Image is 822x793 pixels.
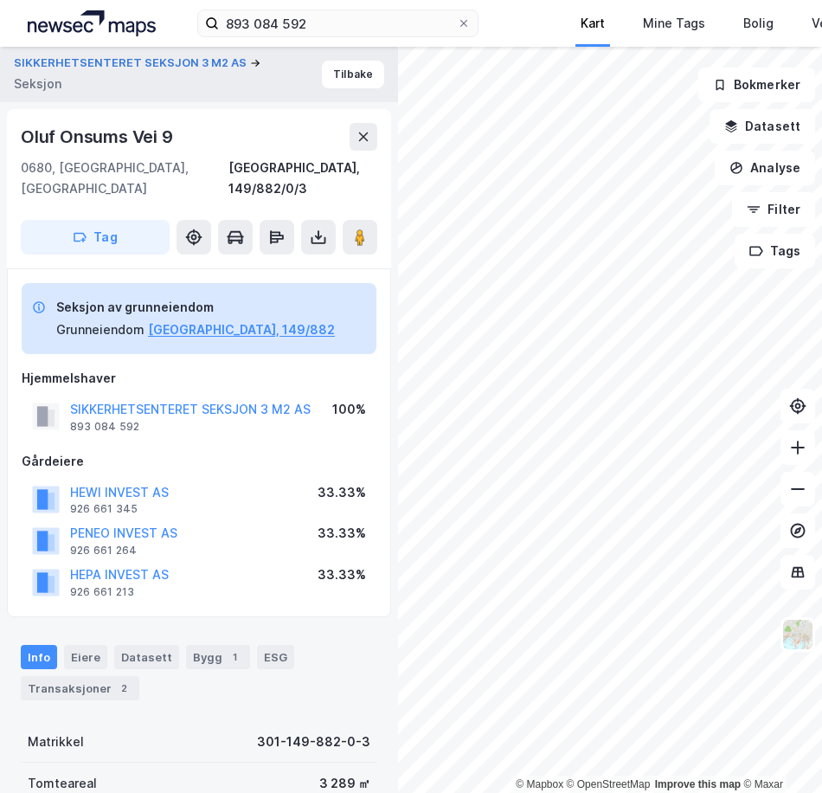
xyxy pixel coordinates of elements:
a: OpenStreetMap [567,778,651,790]
div: Eiere [64,645,107,669]
div: Bolig [743,13,774,34]
img: logo.a4113a55bc3d86da70a041830d287a7e.svg [28,10,156,36]
div: ESG [257,645,294,669]
div: 1 [226,648,243,666]
a: Improve this map [655,778,741,790]
button: SIKKERHETSENTERET SEKSJON 3 M2 AS [14,55,250,72]
div: 926 661 264 [70,544,137,558]
div: Kart [581,13,605,34]
div: 301-149-882-0-3 [257,732,370,752]
button: Analyse [715,151,815,185]
div: Info [21,645,57,669]
button: Filter [732,192,815,227]
div: Gårdeiere [22,451,376,472]
a: Mapbox [516,778,563,790]
div: 2 [115,680,132,697]
img: Z [781,618,814,651]
div: 926 661 213 [70,585,134,599]
button: Tags [735,234,815,268]
div: Oluf Onsums Vei 9 [21,123,177,151]
div: Hjemmelshaver [22,368,376,389]
div: Datasett [114,645,179,669]
div: [GEOGRAPHIC_DATA], 149/882/0/3 [228,158,377,199]
button: [GEOGRAPHIC_DATA], 149/882 [148,319,335,340]
div: 33.33% [318,523,366,544]
iframe: Chat Widget [735,710,822,793]
div: Bygg [186,645,250,669]
div: Matrikkel [28,732,84,752]
button: Datasett [710,109,815,144]
div: Grunneiendom [56,319,144,340]
div: Seksjon [14,74,61,94]
div: 33.33% [318,564,366,585]
div: 893 084 592 [70,420,139,434]
div: 0680, [GEOGRAPHIC_DATA], [GEOGRAPHIC_DATA] [21,158,228,199]
div: Mine Tags [643,13,705,34]
button: Bokmerker [698,68,815,102]
div: 926 661 345 [70,502,138,516]
input: Søk på adresse, matrikkel, gårdeiere, leietakere eller personer [219,10,457,36]
button: Tilbake [322,61,384,88]
div: 100% [332,399,366,420]
button: Tag [21,220,170,255]
div: 33.33% [318,482,366,503]
div: Seksjon av grunneiendom [56,297,335,318]
div: Transaksjoner [21,676,139,700]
